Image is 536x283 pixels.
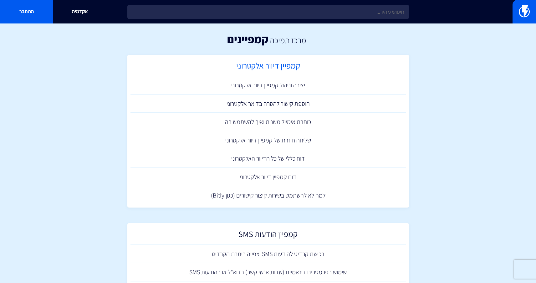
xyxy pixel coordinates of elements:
input: חיפוש מהיר... [127,5,409,19]
h2: קמפיין הודעות SMS [134,229,403,242]
a: קמפיין דיוור אלקטרוני [130,58,406,76]
a: הוספת קישור להסרה בדואר אלקטרוני [130,95,406,113]
a: כותרת אימייל משנית ואיך להשתמש בה [130,113,406,131]
a: רכישת קרדיט להודעות SMS וצפייה ביתרת הקרדיט [130,245,406,263]
a: יצירה וניהול קמפיין דיוור אלקטרוני [130,76,406,95]
a: למה לא להשתמש בשירות קיצור קישורים (כגון Bitly) [130,186,406,205]
a: דוח כללי של כל הדיוור האלקטרוני [130,149,406,168]
a: שימוש בפרמטרים דינאמיים (שדות אנשי קשר) בדוא"ל או בהודעות SMS [130,263,406,281]
a: שליחה חוזרת של קמפיין דיוור אלקטרוני [130,131,406,150]
a: מרכז תמיכה [270,35,306,45]
a: קמפיין הודעות SMS [130,226,406,245]
h2: קמפיין דיוור אלקטרוני [134,61,403,73]
a: דוח קמפיין דיוור אלקטרוני [130,168,406,186]
h1: קמפיינים [227,33,268,45]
